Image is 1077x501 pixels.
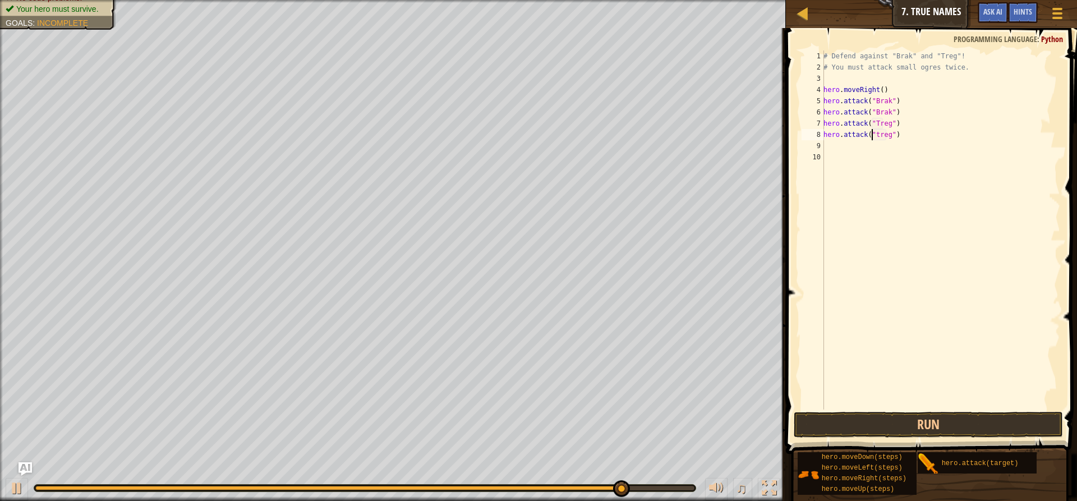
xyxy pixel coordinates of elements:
div: 8 [802,129,824,140]
span: : [33,19,37,27]
span: Hints [1014,6,1032,17]
div: 4 [802,84,824,95]
span: Your hero must survive. [16,4,99,13]
button: Ask AI [19,462,32,476]
div: 6 [802,107,824,118]
button: Show game menu [1043,2,1071,29]
span: Ask AI [983,6,1002,17]
div: 9 [802,140,824,151]
div: 5 [802,95,824,107]
div: 2 [802,62,824,73]
span: hero.moveUp(steps) [822,485,895,493]
button: Adjust volume [705,478,728,501]
span: : [1037,34,1041,44]
span: Programming language [954,34,1037,44]
span: hero.moveRight(steps) [822,475,906,482]
img: portrait.png [798,464,819,485]
div: 1 [802,50,824,62]
span: Goals [6,19,33,27]
button: Run [794,412,1063,438]
img: portrait.png [918,453,939,475]
span: Python [1041,34,1063,44]
button: Ask AI [978,2,1008,23]
li: Your hero must survive. [6,3,108,15]
span: Incomplete [37,19,88,27]
div: 3 [802,73,824,84]
button: Ctrl + P: Play [6,478,28,501]
span: hero.moveLeft(steps) [822,464,903,472]
button: Toggle fullscreen [758,478,780,501]
span: hero.moveDown(steps) [822,453,903,461]
div: 7 [802,118,824,129]
button: ♫ [733,478,752,501]
span: ♫ [735,480,747,497]
span: hero.attack(target) [942,459,1019,467]
div: 10 [802,151,824,163]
